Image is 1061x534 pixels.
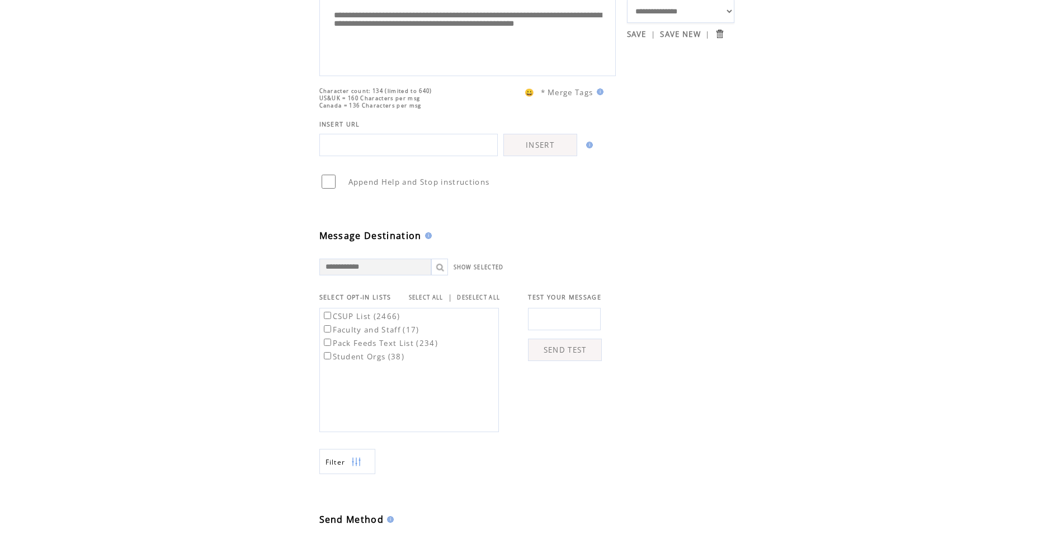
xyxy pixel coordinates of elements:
[454,264,504,271] a: SHOW SELECTED
[319,120,360,128] span: INSERT URL
[322,325,419,335] label: Faculty and Staff (17)
[324,325,331,332] input: Faculty and Staff (17)
[525,87,535,97] span: 😀
[351,449,361,475] img: filters.png
[322,352,405,362] label: Student Orgs (38)
[324,339,331,346] input: Pack Feeds Text List (234)
[322,338,438,348] label: Pack Feeds Text List (234)
[319,229,422,242] span: Message Destination
[541,87,593,97] span: * Merge Tags
[627,29,647,39] a: SAVE
[660,29,701,39] a: SAVE NEW
[528,339,602,361] a: SEND TEST
[319,513,384,526] span: Send Method
[319,293,392,301] span: SELECT OPT-IN LISTS
[319,449,375,474] a: Filter
[651,29,656,39] span: |
[503,134,577,156] a: INSERT
[448,292,452,302] span: |
[319,102,422,109] span: Canada = 136 Characters per msg
[348,177,490,187] span: Append Help and Stop instructions
[324,352,331,359] input: Student Orgs (38)
[384,516,394,523] img: help.gif
[705,29,710,39] span: |
[457,294,500,301] a: DESELECT ALL
[326,457,346,467] span: Show filters
[319,95,421,102] span: US&UK = 160 Characters per msg
[422,232,432,239] img: help.gif
[583,142,593,148] img: help.gif
[322,311,400,321] label: CSUP List (2466)
[528,293,601,301] span: TEST YOUR MESSAGE
[319,87,432,95] span: Character count: 134 (limited to 640)
[409,294,444,301] a: SELECT ALL
[593,88,603,95] img: help.gif
[324,312,331,319] input: CSUP List (2466)
[714,29,725,39] input: Submit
